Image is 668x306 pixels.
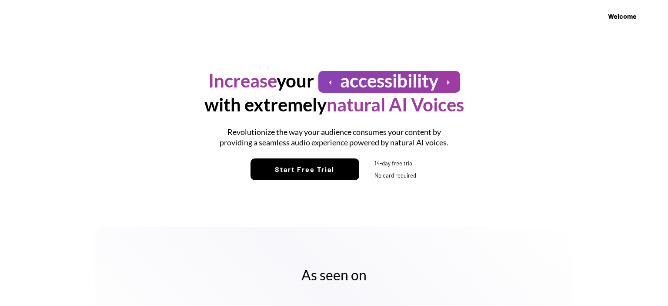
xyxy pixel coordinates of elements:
[250,158,359,180] button: Start Free Trial
[208,70,277,91] font: Increase
[364,171,372,180] img: yH5BAEAAAAALAAAAAABAAEAAAIBRAA7
[208,69,314,93] h1: your
[443,77,454,88] button: arrow_right
[641,7,659,26] img: yH5BAEAAAAALAAAAAABAAEAAAIBRAA7
[214,127,454,148] h1: Revolutionize the way your audience consumes your content by providing a seamless audio experienc...
[327,94,464,115] font: natural AI Voices
[340,69,438,93] h1: accessibility
[325,77,336,88] button: arrow_left
[374,171,418,179] div: No card required
[204,93,464,117] h1: with extremely
[608,11,637,21] div: Welcome
[364,159,372,168] img: yH5BAEAAAAALAAAAAABAAEAAAIBRAA7
[123,266,545,284] h2: As seen on
[9,7,100,26] img: yH5BAEAAAAALAAAAAABAAEAAAIBRAA7
[374,159,418,167] div: 14-day free trial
